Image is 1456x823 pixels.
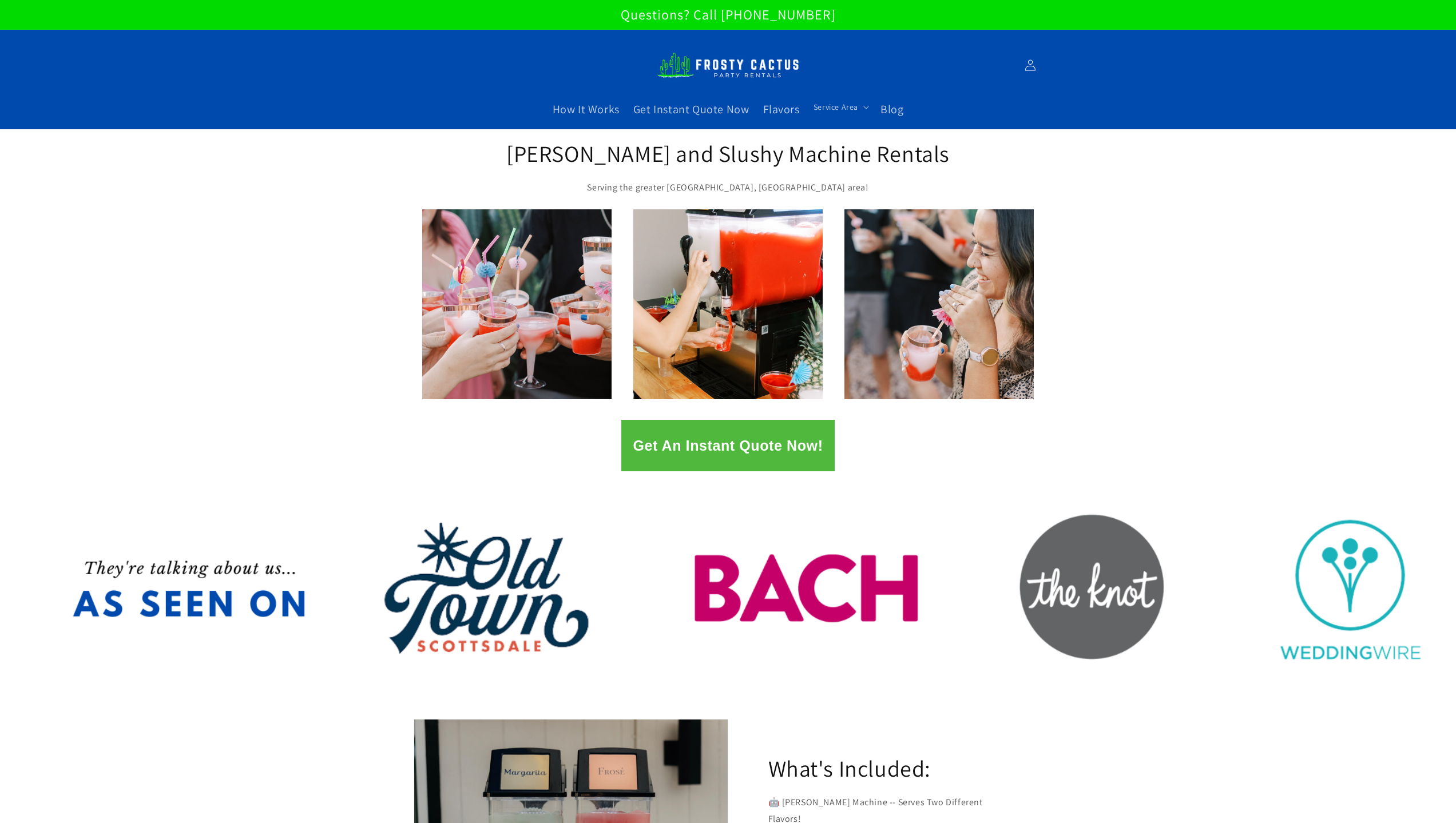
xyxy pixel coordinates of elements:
img: Frosty Cactus Margarita machine rentals Slushy machine rentals dirt soda dirty slushies [657,46,800,85]
span: How It Works [553,102,620,117]
a: Flavors [756,95,807,124]
span: Get Instant Quote Now [633,102,749,117]
a: Blog [874,95,910,124]
a: How It Works [546,95,626,124]
h2: What's Included: [768,753,931,783]
button: Get An Instant Quote Now! [621,420,834,471]
p: Serving the greater [GEOGRAPHIC_DATA], [GEOGRAPHIC_DATA] area! [505,180,951,196]
summary: Service Area [807,95,874,119]
span: Blog [880,102,903,117]
span: Flavors [763,102,800,117]
a: Get Instant Quote Now [626,95,756,124]
span: Service Area [814,102,858,112]
h2: [PERSON_NAME] and Slushy Machine Rentals [505,138,951,168]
